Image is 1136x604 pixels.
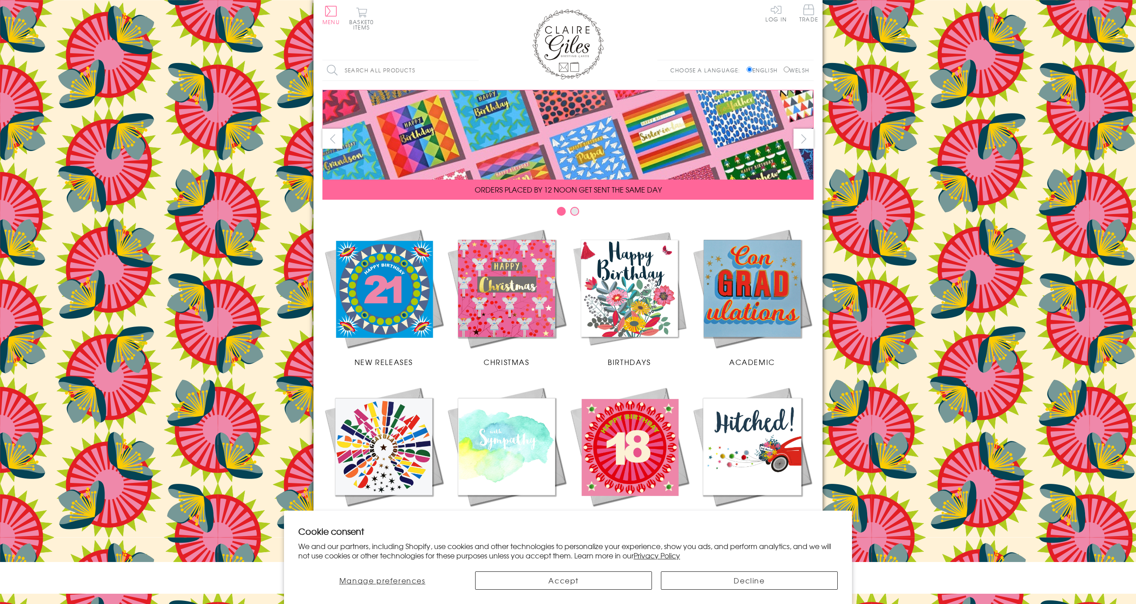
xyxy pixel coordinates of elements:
[322,18,340,26] span: Menu
[747,66,782,74] label: English
[445,385,568,525] a: Sympathy
[298,525,838,537] h2: Cookie consent
[322,6,340,25] button: Menu
[670,66,745,74] p: Choose a language:
[729,357,775,367] span: Academic
[475,184,662,195] span: ORDERS PLACED BY 12 NOON GET SENT THE SAME DAY
[568,385,691,525] a: Age Cards
[784,66,809,74] label: Welsh
[475,571,652,590] button: Accept
[747,67,752,72] input: English
[322,60,479,80] input: Search all products
[570,207,579,216] button: Carousel Page 2
[322,385,445,525] a: Congratulations
[470,60,479,80] input: Search
[298,541,838,560] p: We and our partners, including Shopify, use cookies and other technologies to personalize your ex...
[799,4,818,22] span: Trade
[608,357,651,367] span: Birthdays
[634,550,680,561] a: Privacy Policy
[484,357,529,367] span: Christmas
[355,357,413,367] span: New Releases
[532,9,604,80] img: Claire Giles Greetings Cards
[322,129,342,149] button: prev
[298,571,466,590] button: Manage preferences
[349,7,374,30] button: Basket0 items
[691,385,814,525] a: Wedding Occasions
[691,227,814,367] a: Academic
[445,227,568,367] a: Christmas
[794,129,814,149] button: next
[784,67,789,72] input: Welsh
[661,571,838,590] button: Decline
[799,4,818,24] a: Trade
[339,575,426,586] span: Manage preferences
[322,227,445,367] a: New Releases
[557,207,566,216] button: Carousel Page 1 (Current Slide)
[765,4,787,22] a: Log In
[322,206,814,220] div: Carousel Pagination
[568,227,691,367] a: Birthdays
[353,18,374,31] span: 0 items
